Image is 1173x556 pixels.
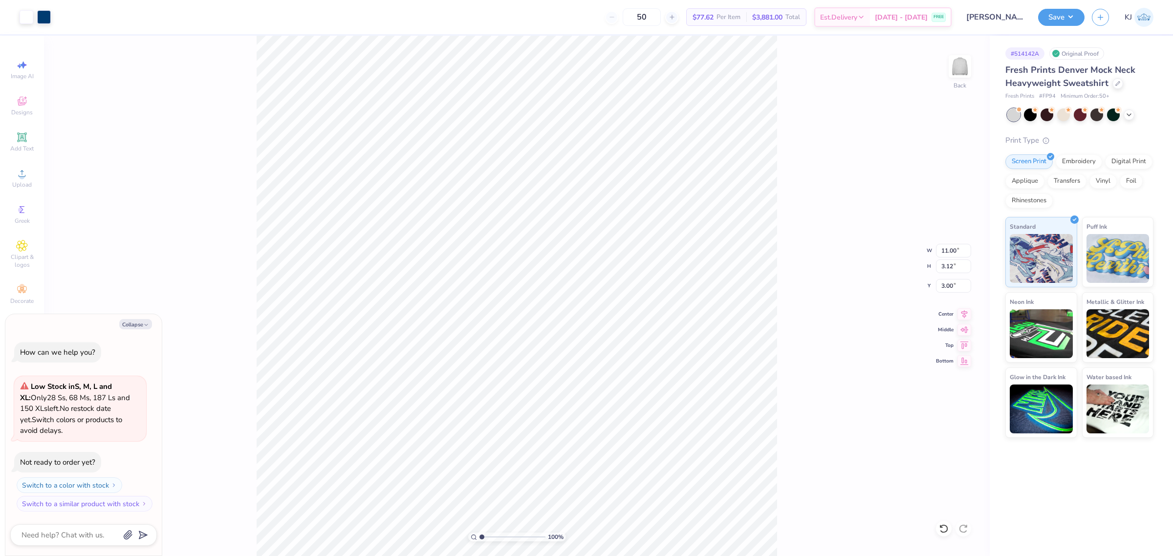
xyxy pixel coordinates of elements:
div: Back [954,81,966,90]
span: Top [936,342,954,349]
div: Foil [1120,174,1143,189]
span: Neon Ink [1010,297,1034,307]
span: Glow in the Dark Ink [1010,372,1065,382]
span: $3,881.00 [752,12,782,22]
div: Embroidery [1056,154,1102,169]
span: Center [936,311,954,318]
span: Fresh Prints Denver Mock Neck Heavyweight Sweatshirt [1005,64,1135,89]
span: Per Item [717,12,740,22]
button: Switch to a similar product with stock [17,496,152,512]
div: Transfers [1047,174,1086,189]
img: Metallic & Glitter Ink [1086,309,1150,358]
span: Only 28 Ss, 68 Ms, 187 Ls and 150 XLs left. Switch colors or products to avoid delays. [20,382,130,435]
img: Switch to a similar product with stock [141,501,147,507]
img: Back [950,57,970,76]
input: Untitled Design [959,7,1031,27]
span: Standard [1010,221,1036,232]
span: Metallic & Glitter Ink [1086,297,1144,307]
img: Puff Ink [1086,234,1150,283]
div: How can we help you? [20,347,95,357]
div: Vinyl [1089,174,1117,189]
button: Collapse [119,319,152,329]
span: Est. Delivery [820,12,857,22]
div: Original Proof [1049,47,1104,60]
div: Applique [1005,174,1044,189]
strong: Low Stock in S, M, L and XL : [20,382,112,403]
span: Minimum Order: 50 + [1061,92,1109,101]
div: Rhinestones [1005,193,1053,208]
span: Greek [15,217,30,225]
span: Water based Ink [1086,372,1131,382]
span: Clipart & logos [5,253,39,269]
button: Save [1038,9,1085,26]
span: KJ [1125,12,1132,23]
div: Not ready to order yet? [20,457,95,467]
span: Image AI [11,72,34,80]
span: Bottom [936,358,954,364]
span: 100 % [548,533,564,541]
div: Screen Print [1005,154,1053,169]
span: $77.62 [693,12,714,22]
span: # FP94 [1039,92,1056,101]
span: Upload [12,181,32,189]
input: – – [623,8,661,26]
img: Switch to a color with stock [111,482,117,488]
span: Total [785,12,800,22]
span: Add Text [10,145,34,152]
span: No restock date yet. [20,404,111,425]
button: Switch to a color with stock [17,477,122,493]
img: Standard [1010,234,1073,283]
span: Puff Ink [1086,221,1107,232]
img: Neon Ink [1010,309,1073,358]
img: Kendra Jingco [1134,8,1153,27]
img: Water based Ink [1086,385,1150,433]
span: Middle [936,326,954,333]
div: Print Type [1005,135,1153,146]
span: Designs [11,108,33,116]
span: Decorate [10,297,34,305]
div: # 514142A [1005,47,1044,60]
div: Digital Print [1105,154,1152,169]
span: [DATE] - [DATE] [875,12,928,22]
span: FREE [934,14,944,21]
a: KJ [1125,8,1153,27]
span: Fresh Prints [1005,92,1034,101]
img: Glow in the Dark Ink [1010,385,1073,433]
